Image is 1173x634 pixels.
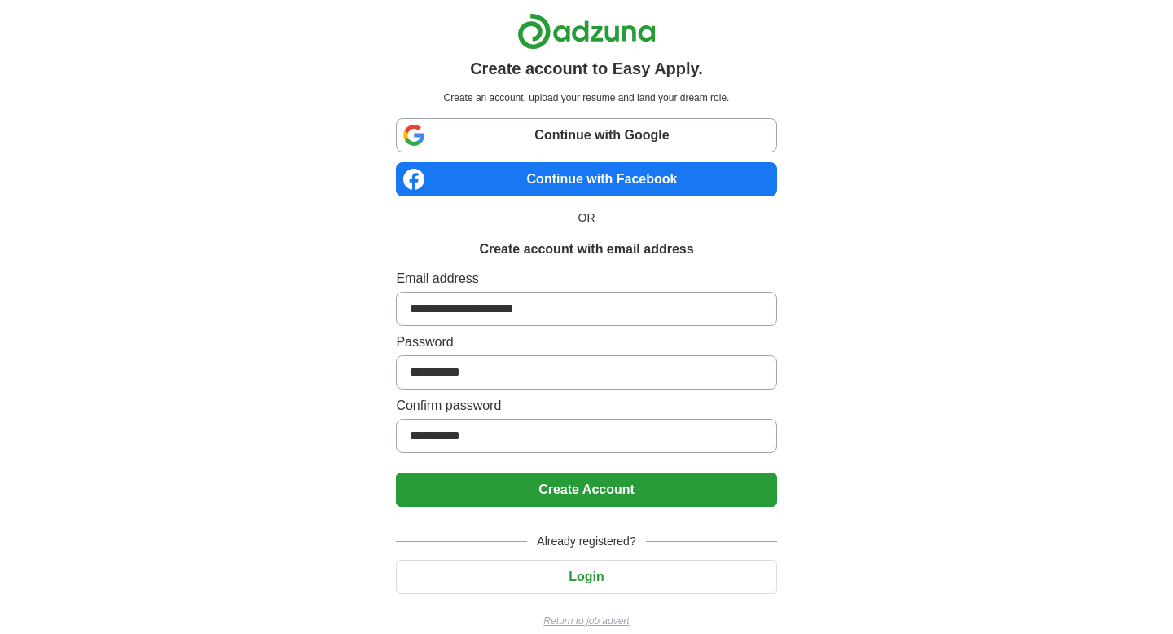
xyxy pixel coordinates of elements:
[517,13,656,50] img: Adzuna logo
[396,570,776,583] a: Login
[396,332,776,352] label: Password
[479,240,693,259] h1: Create account with email address
[470,56,703,81] h1: Create account to Easy Apply.
[396,118,776,152] a: Continue with Google
[396,396,776,416] label: Confirm password
[396,162,776,196] a: Continue with Facebook
[396,269,776,288] label: Email address
[527,533,645,550] span: Already registered?
[396,473,776,507] button: Create Account
[569,209,605,227] span: OR
[396,560,776,594] button: Login
[399,90,773,105] p: Create an account, upload your resume and land your dream role.
[396,614,776,628] a: Return to job advert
